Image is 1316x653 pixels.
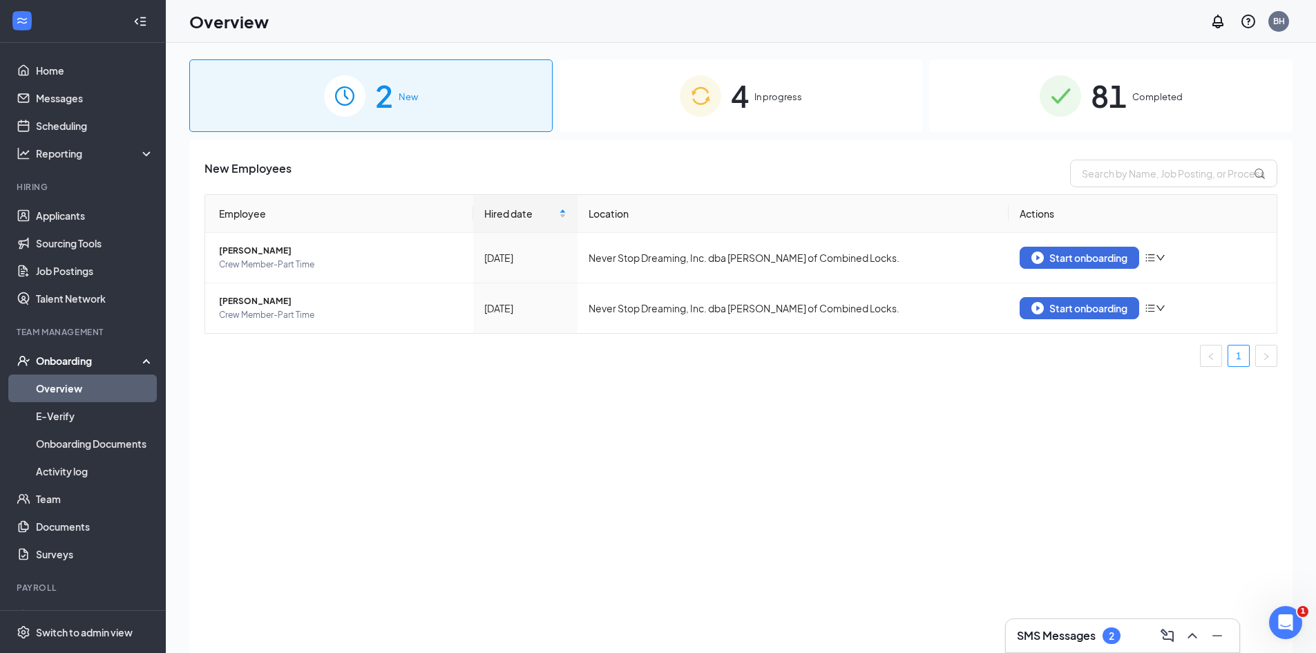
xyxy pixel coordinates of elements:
[219,294,462,308] span: [PERSON_NAME]
[36,146,155,160] div: Reporting
[1184,627,1201,644] svg: ChevronUp
[754,90,802,104] span: In progress
[1156,253,1165,263] span: down
[17,146,30,160] svg: Analysis
[36,485,154,513] a: Team
[219,244,462,258] span: [PERSON_NAME]
[1255,345,1277,367] li: Next Page
[375,72,393,120] span: 2
[36,112,154,140] a: Scheduling
[578,195,1009,233] th: Location
[1017,628,1096,643] h3: SMS Messages
[1228,346,1249,366] a: 1
[1070,160,1277,187] input: Search by Name, Job Posting, or Process
[189,10,269,33] h1: Overview
[1269,606,1302,639] iframe: Intercom live chat
[1031,302,1127,314] div: Start onboarding
[36,57,154,84] a: Home
[1031,252,1127,264] div: Start onboarding
[15,14,29,28] svg: WorkstreamLogo
[1009,195,1277,233] th: Actions
[36,257,154,285] a: Job Postings
[578,283,1009,333] td: Never Stop Dreaming, Inc. dba [PERSON_NAME] of Combined Locks.
[1145,303,1156,314] span: bars
[1159,627,1176,644] svg: ComposeMessage
[484,301,566,316] div: [DATE]
[1228,345,1250,367] li: 1
[1181,625,1203,647] button: ChevronUp
[17,326,151,338] div: Team Management
[578,233,1009,283] td: Never Stop Dreaming, Inc. dba [PERSON_NAME] of Combined Locks.
[1207,352,1215,361] span: left
[17,181,151,193] div: Hiring
[204,160,292,187] span: New Employees
[36,603,154,630] a: PayrollCrown
[205,195,473,233] th: Employee
[1273,15,1285,27] div: BH
[1206,625,1228,647] button: Minimize
[219,308,462,322] span: Crew Member-Part Time
[36,540,154,568] a: Surveys
[1132,90,1183,104] span: Completed
[36,513,154,540] a: Documents
[36,229,154,257] a: Sourcing Tools
[1262,352,1270,361] span: right
[1240,13,1257,30] svg: QuestionInfo
[1200,345,1222,367] li: Previous Page
[1200,345,1222,367] button: left
[36,285,154,312] a: Talent Network
[1091,72,1127,120] span: 81
[1210,13,1226,30] svg: Notifications
[133,15,147,28] svg: Collapse
[36,430,154,457] a: Onboarding Documents
[1020,297,1139,319] button: Start onboarding
[17,582,151,594] div: Payroll
[484,250,566,265] div: [DATE]
[36,457,154,485] a: Activity log
[484,206,556,221] span: Hired date
[1020,247,1139,269] button: Start onboarding
[1156,625,1179,647] button: ComposeMessage
[1255,345,1277,367] button: right
[731,72,749,120] span: 4
[17,625,30,639] svg: Settings
[1209,627,1226,644] svg: Minimize
[219,258,462,272] span: Crew Member-Part Time
[36,375,154,402] a: Overview
[1156,303,1165,313] span: down
[36,202,154,229] a: Applicants
[1297,606,1308,617] span: 1
[17,354,30,368] svg: UserCheck
[36,84,154,112] a: Messages
[1109,630,1114,642] div: 2
[36,625,133,639] div: Switch to admin view
[1145,252,1156,263] span: bars
[399,90,418,104] span: New
[36,402,154,430] a: E-Verify
[36,354,142,368] div: Onboarding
